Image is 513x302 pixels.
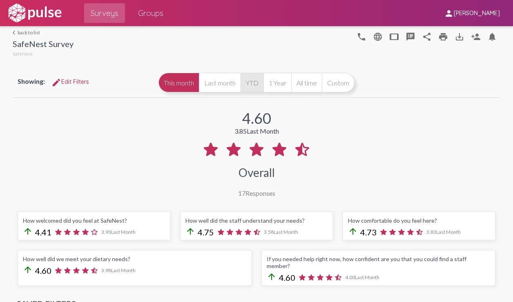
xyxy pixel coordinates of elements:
[451,28,468,45] button: Download
[437,5,506,20] button: [PERSON_NAME]
[185,226,195,236] mat-icon: arrow_upward
[23,226,33,236] mat-icon: arrow_upward
[406,32,415,42] mat-icon: speaker_notes
[419,28,435,45] button: Share
[267,255,490,269] div: If you needed help right now, how confident are you that you could find a staff member?
[402,28,419,45] button: speaker_notes
[360,227,377,237] span: 4.73
[267,272,277,282] mat-icon: arrow_upward
[247,127,279,135] span: Last Month
[35,227,51,237] span: 4.41
[345,274,379,280] span: 4.00
[45,74,96,89] button: Edit FiltersEdit Filters
[111,267,136,273] span: Last Month
[199,73,241,92] button: Last month
[238,189,245,197] span: 17
[23,255,246,262] div: How well did we meet your dietary needs?
[291,73,322,92] button: All time
[111,229,136,235] span: Last Month
[422,32,432,42] mat-icon: Share
[263,73,291,92] button: 1 Year
[468,28,484,45] button: Person
[455,32,464,42] mat-icon: Download
[471,32,481,42] mat-icon: Person
[13,39,74,51] div: SafeNest Survey
[444,9,454,18] mat-icon: person
[322,73,355,92] button: Custom
[101,267,136,273] span: 3.98
[158,73,199,92] button: This month
[132,3,170,23] a: Groups
[51,78,89,85] span: Edit Filters
[348,226,358,236] mat-icon: arrow_upward
[234,127,279,135] div: 3.85
[198,227,214,237] span: 4.75
[357,32,366,42] mat-icon: language
[23,265,33,275] mat-icon: arrow_upward
[348,217,490,224] div: How comfortable do you feel here?
[389,32,399,42] mat-icon: tablet
[51,78,61,87] mat-icon: Edit Filters
[386,28,402,45] button: tablet
[84,3,125,23] a: Surveys
[373,32,383,42] mat-icon: language
[7,3,63,23] img: white-logo.svg
[355,274,379,280] span: Last Month
[436,229,461,235] span: Last Month
[353,28,370,45] button: language
[454,10,500,17] span: [PERSON_NAME]
[18,77,45,85] span: Showing:
[241,73,263,92] button: YTD
[13,51,33,57] span: SafeNest
[242,109,271,127] div: 4.60
[91,6,118,20] span: Surveys
[279,273,295,282] span: 4.60
[239,166,275,179] div: Overall
[264,229,298,235] span: 3.58
[13,29,74,36] a: back to list
[185,217,328,224] div: How well did the staff understand your needs?
[426,229,461,235] span: 3.83
[238,189,275,197] div: Responses
[274,229,298,235] span: Last Month
[435,28,451,45] a: print
[138,6,163,20] span: Groups
[23,217,165,224] div: How welcomed did you feel at SafeNest?
[13,30,18,35] mat-icon: arrow_back_ios
[484,28,500,45] button: Bell
[101,229,136,235] span: 3.93
[487,32,497,42] mat-icon: Bell
[370,28,386,45] button: language
[35,266,51,275] span: 4.60
[438,32,448,42] mat-icon: print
